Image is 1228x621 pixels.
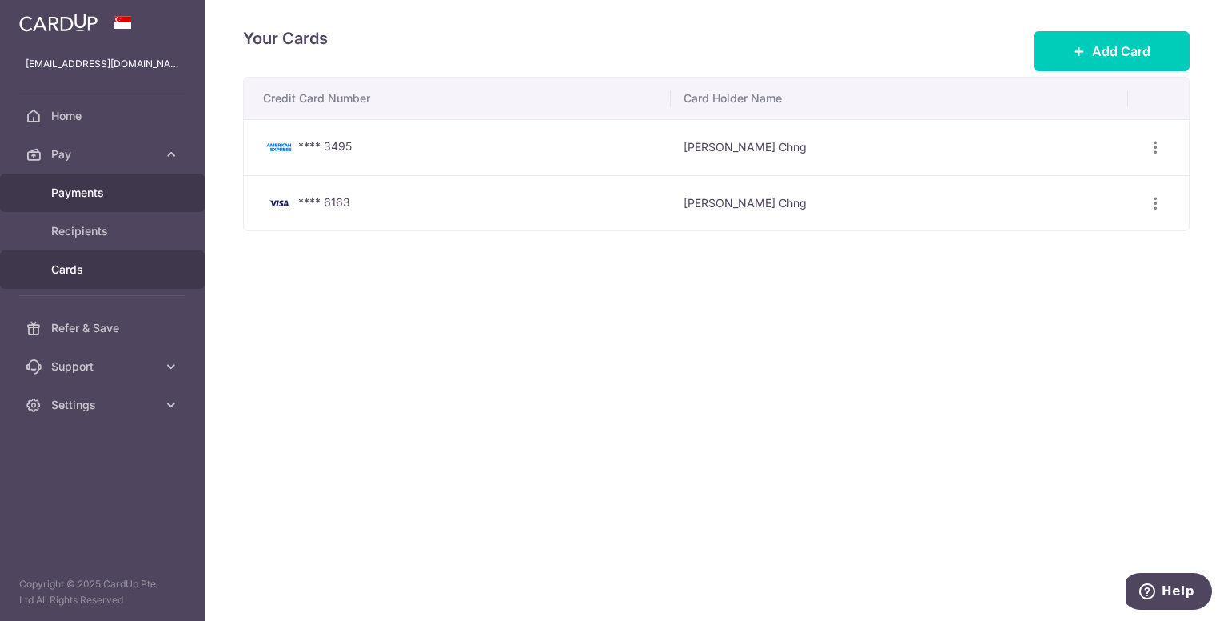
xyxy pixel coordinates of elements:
span: Support [51,359,157,375]
p: [EMAIL_ADDRESS][DOMAIN_NAME] [26,56,179,72]
th: Credit Card Number [244,78,671,119]
span: Payments [51,185,157,201]
span: Cards [51,262,157,278]
th: Card Holder Name [671,78,1127,119]
iframe: Opens a widget where you can find more information [1126,573,1212,613]
img: CardUp [19,13,98,32]
span: Settings [51,397,157,413]
span: Add Card [1092,42,1150,61]
span: Refer & Save [51,320,157,336]
td: [PERSON_NAME] Chng [671,175,1127,231]
span: Home [51,108,157,124]
img: Bank Card [263,194,295,213]
img: Bank Card [263,138,295,157]
h4: Your Cards [243,26,328,51]
td: [PERSON_NAME] Chng [671,119,1127,175]
span: Pay [51,146,157,162]
button: Add Card [1034,31,1190,71]
span: Recipients [51,223,157,239]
